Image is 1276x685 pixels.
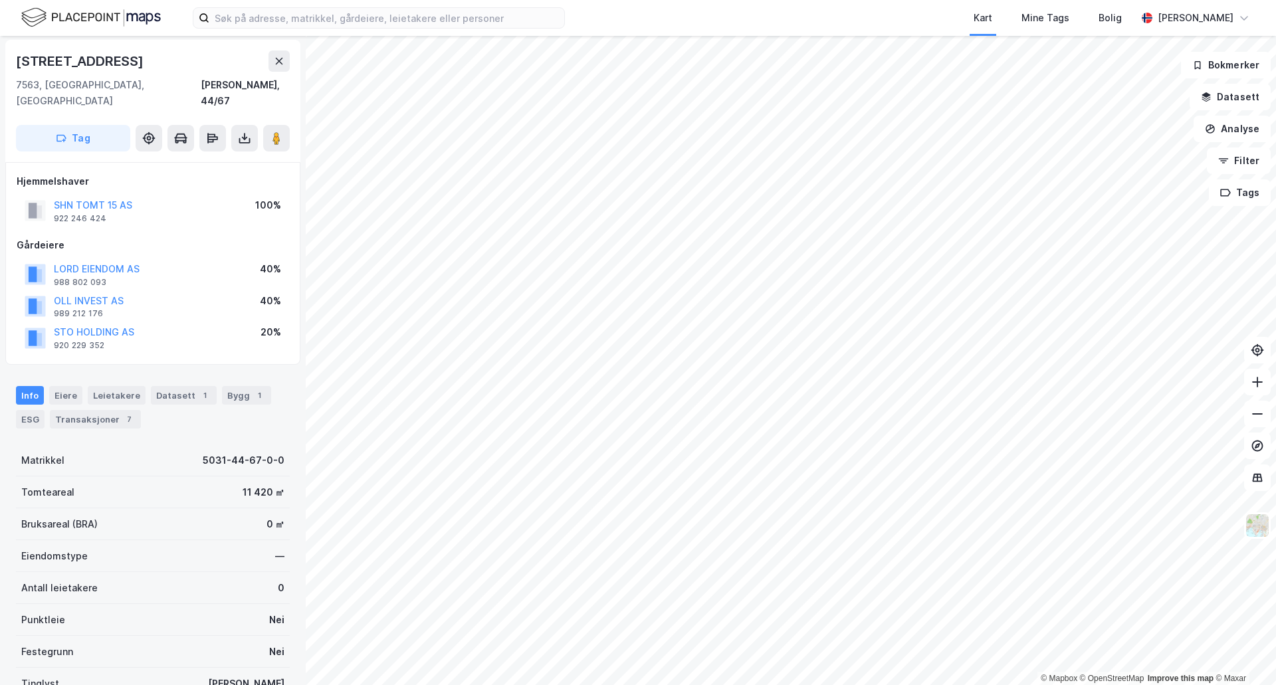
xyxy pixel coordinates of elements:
button: Tag [16,125,130,151]
div: 7 [122,413,136,426]
div: [PERSON_NAME], 44/67 [201,77,290,109]
div: 988 802 093 [54,277,106,288]
div: Antall leietakere [21,580,98,596]
div: 11 420 ㎡ [243,484,284,500]
div: Punktleie [21,612,65,628]
div: Nei [269,612,284,628]
div: Tomteareal [21,484,74,500]
button: Bokmerker [1181,52,1271,78]
div: Eiere [49,386,82,405]
input: Søk på adresse, matrikkel, gårdeiere, leietakere eller personer [209,8,564,28]
div: 922 246 424 [54,213,106,224]
div: [STREET_ADDRESS] [16,50,146,72]
div: Kontrollprogram for chat [1210,621,1276,685]
button: Filter [1207,147,1271,174]
div: — [275,548,284,564]
div: Hjemmelshaver [17,173,289,189]
div: 0 [278,580,284,596]
div: Bolig [1099,10,1122,26]
div: Bruksareal (BRA) [21,516,98,532]
div: 40% [260,261,281,277]
a: Mapbox [1041,674,1077,683]
div: 20% [261,324,281,340]
img: logo.f888ab2527a4732fd821a326f86c7f29.svg [21,6,161,29]
div: 989 212 176 [54,308,103,319]
div: 5031-44-67-0-0 [203,452,284,468]
a: OpenStreetMap [1080,674,1144,683]
button: Datasett [1190,84,1271,110]
iframe: Chat Widget [1210,621,1276,685]
div: 1 [198,389,211,402]
div: 920 229 352 [54,340,104,351]
button: Analyse [1194,116,1271,142]
div: Eiendomstype [21,548,88,564]
div: Matrikkel [21,452,64,468]
div: Leietakere [88,386,146,405]
div: Datasett [151,386,217,405]
div: Transaksjoner [50,410,141,429]
img: Z [1245,513,1270,538]
div: Kart [974,10,992,26]
div: ESG [16,410,45,429]
div: 0 ㎡ [266,516,284,532]
div: 7563, [GEOGRAPHIC_DATA], [GEOGRAPHIC_DATA] [16,77,201,109]
div: 100% [255,197,281,213]
a: Improve this map [1148,674,1214,683]
div: Festegrunn [21,644,73,660]
div: Bygg [222,386,271,405]
button: Tags [1209,179,1271,206]
div: 40% [260,293,281,309]
div: Gårdeiere [17,237,289,253]
div: [PERSON_NAME] [1158,10,1233,26]
div: Nei [269,644,284,660]
div: Info [16,386,44,405]
div: 1 [253,389,266,402]
div: Mine Tags [1021,10,1069,26]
